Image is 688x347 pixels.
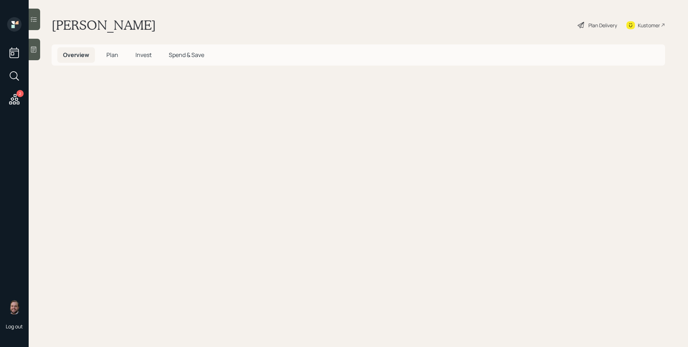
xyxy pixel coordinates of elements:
span: Spend & Save [169,51,204,59]
span: Plan [106,51,118,59]
div: Plan Delivery [588,22,617,29]
span: Invest [135,51,152,59]
div: Kustomer [638,22,660,29]
span: Overview [63,51,89,59]
img: james-distasi-headshot.png [7,300,21,314]
div: Log out [6,323,23,330]
div: 2 [16,90,24,97]
h1: [PERSON_NAME] [52,17,156,33]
